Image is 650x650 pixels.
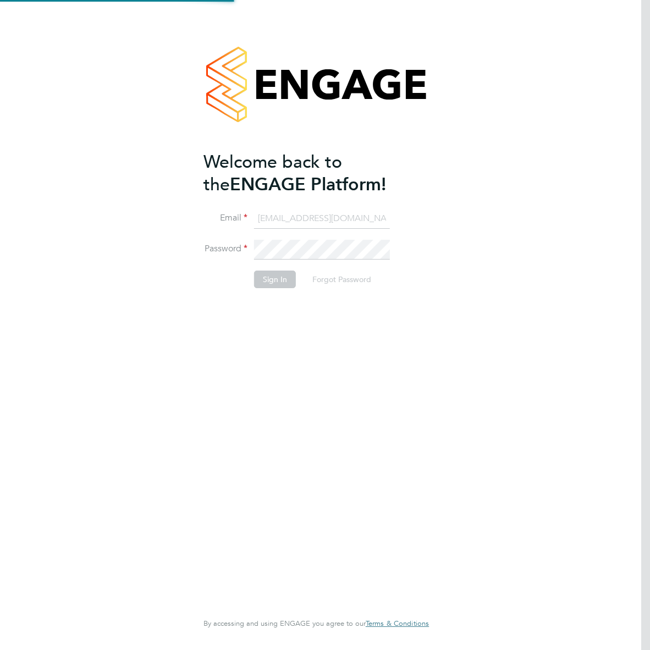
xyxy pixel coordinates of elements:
[203,151,342,195] span: Welcome back to the
[203,619,429,628] span: By accessing and using ENGAGE you agree to our
[254,271,296,288] button: Sign In
[254,209,390,229] input: Enter your work email...
[366,619,429,628] span: Terms & Conditions
[203,212,247,224] label: Email
[304,271,380,288] button: Forgot Password
[366,619,429,628] a: Terms & Conditions
[203,151,418,196] h2: ENGAGE Platform!
[203,243,247,255] label: Password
